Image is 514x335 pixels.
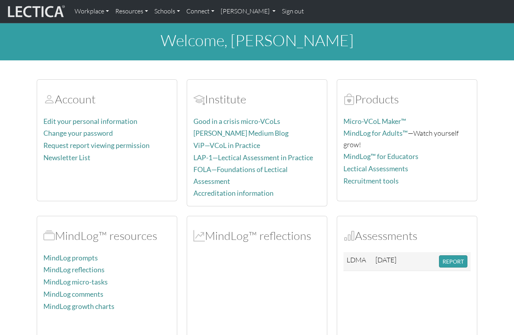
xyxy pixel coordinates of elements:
a: Change your password [43,129,113,137]
h2: Institute [193,92,321,106]
a: MindLog growth charts [43,302,114,311]
a: Accreditation information [193,189,274,197]
a: Good in a crisis micro-VCoLs [193,117,280,125]
td: LDMA [343,252,372,271]
a: Request report viewing permission [43,141,150,150]
a: MindLog reflections [43,266,105,274]
a: Edit your personal information [43,117,137,125]
a: MindLog™ for Educators [343,152,418,161]
span: Assessments [343,228,355,243]
button: REPORT [439,255,467,268]
h2: Products [343,92,471,106]
a: MindLog comments [43,290,103,298]
a: Connect [183,3,218,20]
h2: MindLog™ reflections [193,229,321,243]
span: Products [343,92,355,106]
a: LAP-1—Lectical Assessment in Practice [193,153,313,162]
a: Workplace [71,3,112,20]
a: FOLA—Foundations of Lectical Assessment [193,165,288,185]
a: Recruitment tools [343,177,399,185]
a: ViP—VCoL in Practice [193,141,260,150]
span: [DATE] [375,255,396,264]
a: Resources [112,3,151,20]
a: Sign out [279,3,307,20]
a: MindLog micro-tasks [43,278,108,286]
a: Newsletter List [43,153,90,162]
span: MindLog™ resources [43,228,55,243]
h2: Account [43,92,171,106]
a: [PERSON_NAME] [218,3,279,20]
img: lecticalive [6,4,65,19]
a: MindLog prompts [43,254,98,262]
a: Schools [151,3,183,20]
span: Account [43,92,55,106]
a: Lectical Assessments [343,165,408,173]
span: MindLog [193,228,205,243]
a: MindLog for Adults™ [343,129,408,137]
a: Micro-VCoL Maker™ [343,117,406,125]
span: Account [193,92,205,106]
p: —Watch yourself grow! [343,127,471,150]
a: [PERSON_NAME] Medium Blog [193,129,289,137]
h2: Assessments [343,229,471,243]
h2: MindLog™ resources [43,229,171,243]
